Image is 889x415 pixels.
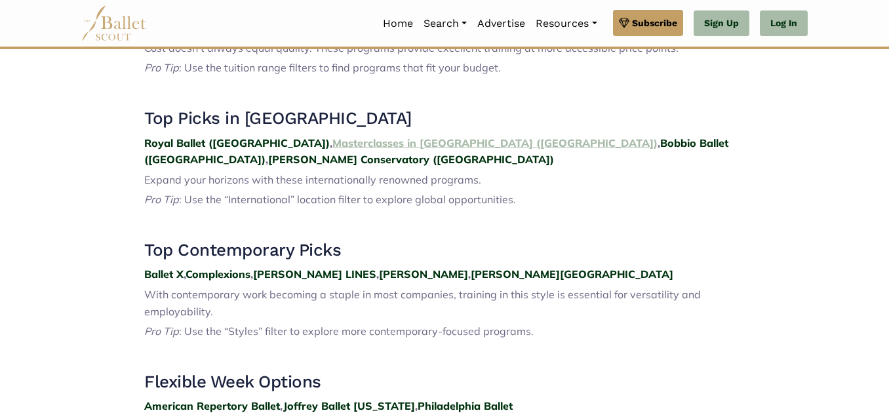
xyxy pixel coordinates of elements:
[472,10,530,37] a: Advertise
[144,108,745,130] h3: Top Picks in [GEOGRAPHIC_DATA]
[330,136,332,149] strong: ,
[144,267,184,281] a: Ballet X
[332,136,658,149] a: Masterclasses in [GEOGRAPHIC_DATA] ([GEOGRAPHIC_DATA])
[613,10,683,36] a: Subscribe
[144,371,745,393] h3: Flexible Week Options
[144,325,179,338] span: Pro Tip
[266,153,268,166] strong: ,
[376,267,379,281] strong: ,
[471,267,673,281] a: [PERSON_NAME][GEOGRAPHIC_DATA]
[415,399,418,412] strong: ,
[144,136,330,149] a: Royal Ballet ([GEOGRAPHIC_DATA])
[378,10,418,37] a: Home
[179,193,516,206] span: : Use the “International” location filter to explore global opportunities.
[283,399,415,412] a: Joffrey Ballet [US_STATE]
[144,41,679,54] span: Cost doesn’t always equal quality. These programs provide excellent training at more accessible p...
[694,10,749,37] a: Sign Up
[632,16,677,30] span: Subscribe
[184,267,186,281] strong: ,
[658,136,660,149] strong: ,
[144,239,745,262] h3: Top Contemporary Picks
[144,173,481,186] span: Expand your horizons with these internationally renowned programs.
[144,399,280,412] a: American Repertory Ballet
[468,267,471,281] strong: ,
[250,267,253,281] strong: ,
[619,16,629,30] img: gem.svg
[144,288,701,318] span: With contemporary work becoming a staple in most companies, training in this style is essential f...
[179,325,534,338] span: : Use the “Styles” filter to explore more contemporary-focused programs.
[179,61,501,74] span: : Use the tuition range filters to find programs that fit your budget.
[760,10,808,37] a: Log In
[186,267,250,281] a: Complexions
[253,267,376,281] a: [PERSON_NAME] LINES
[530,10,602,37] a: Resources
[379,267,468,281] a: [PERSON_NAME]
[144,61,179,74] span: Pro Tip
[418,10,472,37] a: Search
[280,399,283,412] strong: ,
[418,399,513,412] a: Philadelphia Ballet
[144,193,179,206] span: Pro Tip
[268,153,554,166] a: [PERSON_NAME] Conservatory ([GEOGRAPHIC_DATA])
